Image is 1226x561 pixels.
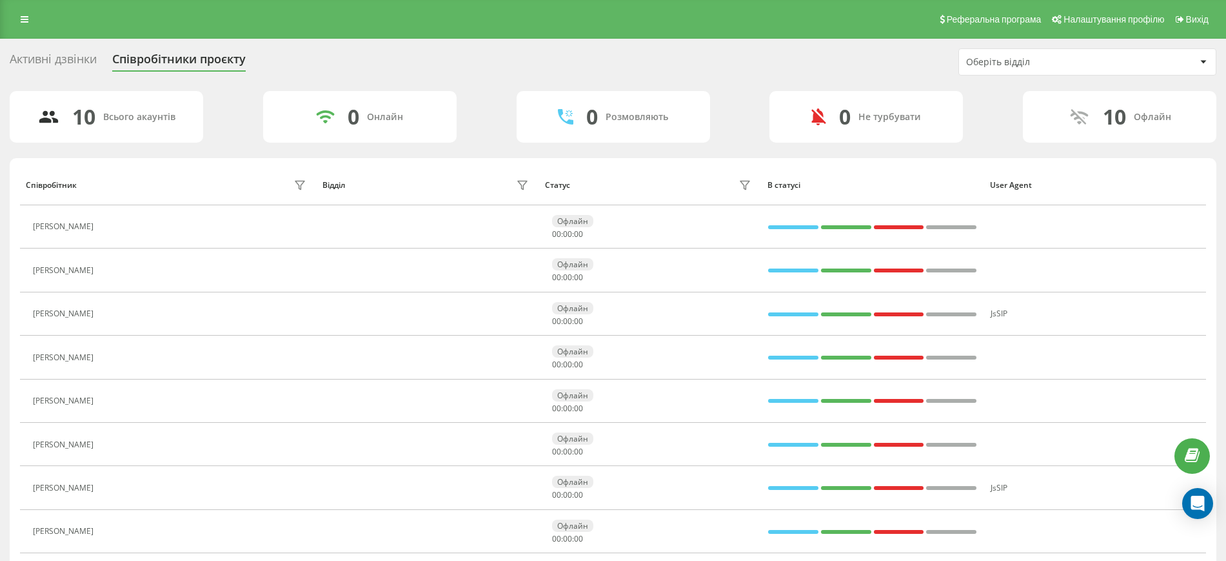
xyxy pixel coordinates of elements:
div: Офлайн [552,258,593,270]
div: Офлайн [1134,112,1171,123]
div: [PERSON_NAME] [33,440,97,449]
span: 00 [574,489,583,500]
span: 00 [574,316,583,327]
div: [PERSON_NAME] [33,222,97,231]
div: Не турбувати [858,112,921,123]
div: Офлайн [552,389,593,402]
span: 00 [574,446,583,457]
div: : : [552,404,583,413]
span: 00 [574,533,583,544]
div: 0 [348,105,359,129]
span: 00 [574,359,583,370]
div: Активні дзвінки [10,52,97,72]
div: : : [552,491,583,500]
div: Співробітник [26,181,77,190]
span: JsSIP [991,482,1007,493]
div: 0 [839,105,851,129]
div: Офлайн [552,476,593,488]
span: 00 [563,489,572,500]
div: [PERSON_NAME] [33,309,97,318]
div: User Agent [990,181,1200,190]
span: 00 [563,446,572,457]
span: 00 [563,359,572,370]
div: Розмовляють [606,112,668,123]
div: [PERSON_NAME] [33,396,97,405]
span: 00 [563,533,572,544]
div: 10 [1103,105,1126,129]
span: Налаштування профілю [1063,14,1164,25]
div: : : [552,230,583,239]
span: 00 [552,359,561,370]
span: 00 [563,229,572,240]
div: Офлайн [552,302,593,314]
span: 00 [552,533,561,544]
div: Співробітники проєкту [112,52,246,72]
div: Онлайн [367,112,403,123]
div: : : [552,360,583,369]
div: Всього акаунтів [103,112,175,123]
div: Офлайн [552,215,593,227]
span: 00 [574,229,583,240]
div: [PERSON_NAME] [33,353,97,362]
div: [PERSON_NAME] [33,266,97,275]
span: 00 [563,316,572,327]
div: Офлайн [552,433,593,445]
div: В статусі [767,181,978,190]
span: 00 [552,446,561,457]
span: 00 [552,316,561,327]
div: Open Intercom Messenger [1182,488,1213,519]
div: : : [552,447,583,456]
span: JsSIP [991,308,1007,319]
span: 00 [563,403,572,414]
span: 00 [552,489,561,500]
div: Офлайн [552,345,593,358]
div: Офлайн [552,520,593,532]
div: Оберіть відділ [966,57,1120,68]
div: : : [552,273,583,282]
span: 00 [552,272,561,283]
div: : : [552,317,583,326]
div: [PERSON_NAME] [33,527,97,536]
span: 00 [574,403,583,414]
span: 00 [574,272,583,283]
span: Реферальна програма [947,14,1042,25]
div: 10 [72,105,95,129]
div: [PERSON_NAME] [33,484,97,493]
span: 00 [552,403,561,414]
div: Відділ [322,181,345,190]
div: : : [552,535,583,544]
span: Вихід [1186,14,1209,25]
span: 00 [563,272,572,283]
div: Статус [545,181,570,190]
div: 0 [586,105,598,129]
span: 00 [552,229,561,240]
